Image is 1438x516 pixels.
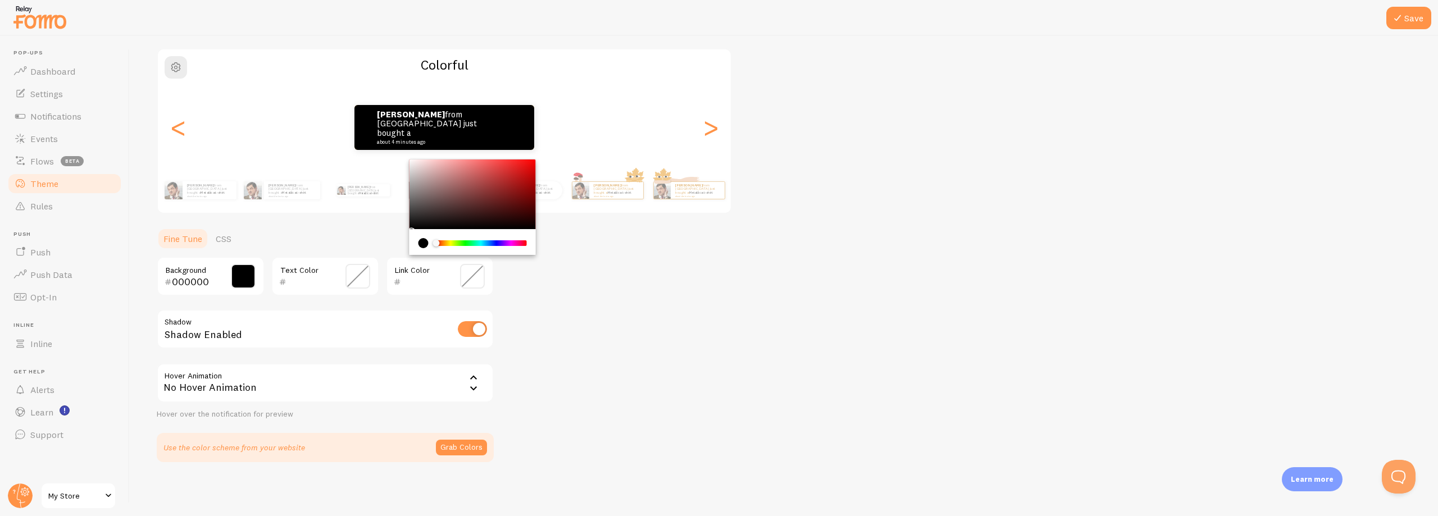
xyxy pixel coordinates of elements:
small: about 4 minutes ago [187,195,231,197]
a: Metallica t-shirt [359,191,378,195]
a: Support [7,423,122,446]
a: Learn [7,401,122,423]
small: about 4 minutes ago [675,195,719,197]
div: Learn more [1282,467,1343,491]
span: Push [30,246,51,258]
p: Use the color scheme from your website [163,442,305,453]
div: current color is #000000 [418,238,429,248]
a: CSS [209,227,238,250]
p: from [GEOGRAPHIC_DATA] just bought a [187,183,232,197]
a: Opt-In [7,286,122,308]
span: Get Help [13,368,122,376]
a: Notifications [7,105,122,127]
span: Push Data [30,269,72,280]
span: Notifications [30,111,81,122]
small: about 4 minutes ago [513,195,557,197]
span: Dashboard [30,66,75,77]
strong: [PERSON_NAME] [187,183,214,188]
span: Learn [30,407,53,418]
div: Next slide [704,87,717,168]
span: Theme [30,178,58,189]
span: Flows [30,156,54,167]
small: about 4 minutes ago [377,139,486,145]
strong: [PERSON_NAME] [348,185,370,189]
a: Theme [7,172,122,195]
span: Alerts [30,384,54,395]
small: about 4 minutes ago [269,195,315,197]
a: Metallica t-shirt [689,190,713,195]
div: Shadow Enabled [157,309,494,350]
div: No Hover Animation [157,363,494,403]
span: beta [61,156,84,166]
img: Fomo [244,181,262,199]
small: about 4 minutes ago [594,195,638,197]
strong: [PERSON_NAME] [269,183,295,188]
a: Inline [7,332,122,355]
img: fomo-relay-logo-orange.svg [12,3,68,31]
img: Fomo [653,182,670,199]
img: Fomo [336,186,345,195]
span: Inline [30,338,52,349]
span: Events [30,133,58,144]
p: from [GEOGRAPHIC_DATA] just bought a [377,110,489,145]
a: Metallica t-shirt [411,127,472,138]
a: Dashboard [7,60,122,83]
strong: [PERSON_NAME] [594,183,621,188]
p: Learn more [1291,474,1334,485]
span: Push [13,231,122,238]
div: Previous slide [171,87,185,168]
strong: [PERSON_NAME] [377,109,445,120]
img: Fomo [572,182,589,199]
a: Metallica t-shirt [607,190,631,195]
h2: Colorful [158,56,731,74]
span: My Store [48,489,102,503]
span: Opt-In [30,291,57,303]
img: Fomo [165,181,183,199]
p: from [GEOGRAPHIC_DATA] just bought a [675,183,720,197]
iframe: Help Scout Beacon - Open [1382,460,1416,494]
span: Support [30,429,63,440]
button: Grab Colors [436,440,487,455]
a: Push Data [7,263,122,286]
a: Push [7,241,122,263]
a: Events [7,127,122,150]
p: from [GEOGRAPHIC_DATA] just bought a [269,183,316,197]
span: Settings [30,88,63,99]
a: Metallica t-shirt [282,190,306,195]
p: from [GEOGRAPHIC_DATA] just bought a [594,183,639,197]
p: from [GEOGRAPHIC_DATA] just bought a [513,183,558,197]
a: Metallica t-shirt [201,190,225,195]
a: Flows beta [7,150,122,172]
span: Rules [30,200,53,212]
div: Chrome color picker [409,159,536,255]
svg: <p>Watch New Feature Tutorials!</p> [60,405,70,415]
span: Inline [13,322,122,329]
div: Hover over the notification for preview [157,409,494,419]
a: My Store [40,482,116,509]
a: Settings [7,83,122,105]
span: Pop-ups [13,49,122,57]
a: Metallica t-shirt [526,190,550,195]
a: Rules [7,195,122,217]
a: Fine Tune [157,227,209,250]
a: Alerts [7,378,122,401]
strong: [PERSON_NAME] [675,183,702,188]
p: from [GEOGRAPHIC_DATA] just bought a [348,184,385,197]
